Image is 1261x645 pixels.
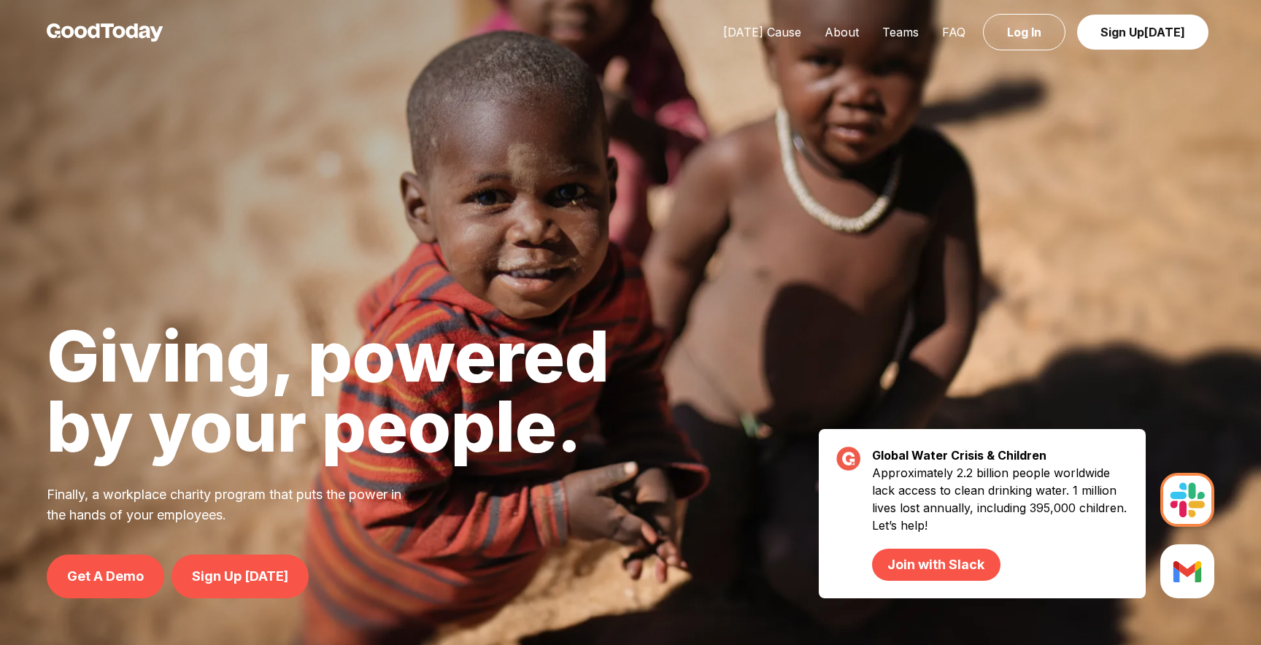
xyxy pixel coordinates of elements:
[872,464,1128,581] p: Approximately 2.2 billion people worldwide lack access to clean drinking water. 1 million lives l...
[1144,25,1185,39] span: [DATE]
[813,25,871,39] a: About
[1160,473,1214,527] img: Slack
[47,23,163,42] img: GoodToday
[47,555,164,598] a: Get A Demo
[983,14,1065,50] a: Log In
[1077,15,1208,50] a: Sign Up[DATE]
[872,549,1000,581] a: Join with Slack
[872,448,1046,463] strong: Global Water Crisis & Children
[871,25,930,39] a: Teams
[930,25,977,39] a: FAQ
[171,555,309,598] a: Sign Up [DATE]
[47,321,609,461] h1: Giving, powered by your people.
[47,484,420,525] p: Finally, a workplace charity program that puts the power in the hands of your employees.
[1160,544,1214,598] img: Slack
[712,25,813,39] a: [DATE] Cause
